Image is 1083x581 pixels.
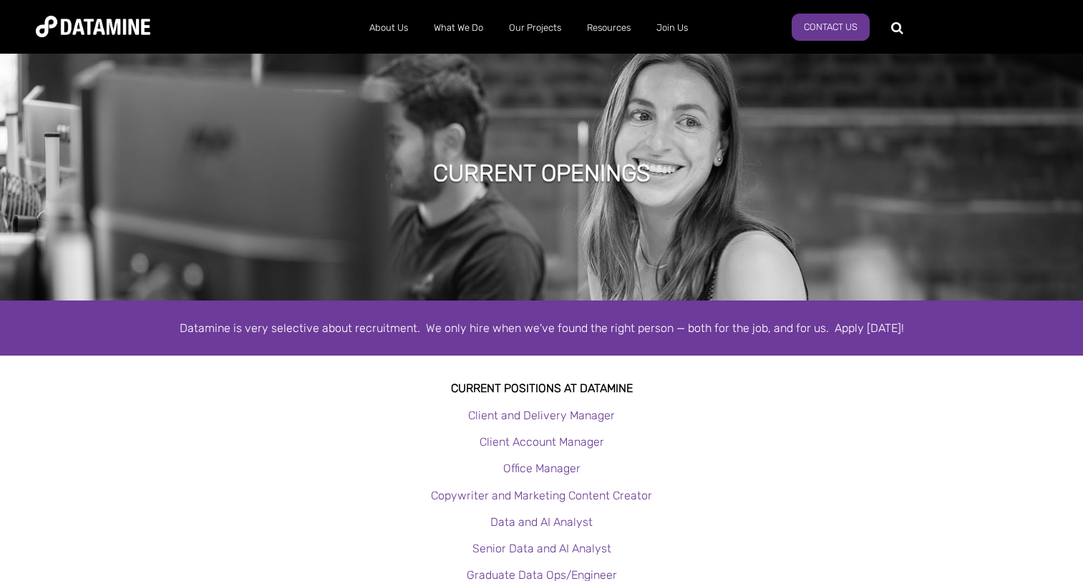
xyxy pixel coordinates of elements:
[644,9,701,47] a: Join Us
[431,489,652,502] a: Copywriter and Marketing Content Creator
[490,515,593,529] a: Data and AI Analyst
[134,318,950,338] div: Datamine is very selective about recruitment. We only hire when we've found the right person — bo...
[574,9,644,47] a: Resources
[480,435,604,449] a: Client Account Manager
[433,157,651,189] h1: Current Openings
[792,14,870,41] a: Contact Us
[36,16,150,37] img: Datamine
[451,381,633,395] strong: Current Positions at datamine
[472,542,611,555] a: Senior Data and AI Analyst
[496,9,574,47] a: Our Projects
[503,462,581,475] a: Office Manager
[468,409,615,422] a: Client and Delivery Manager
[421,9,496,47] a: What We Do
[356,9,421,47] a: About Us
